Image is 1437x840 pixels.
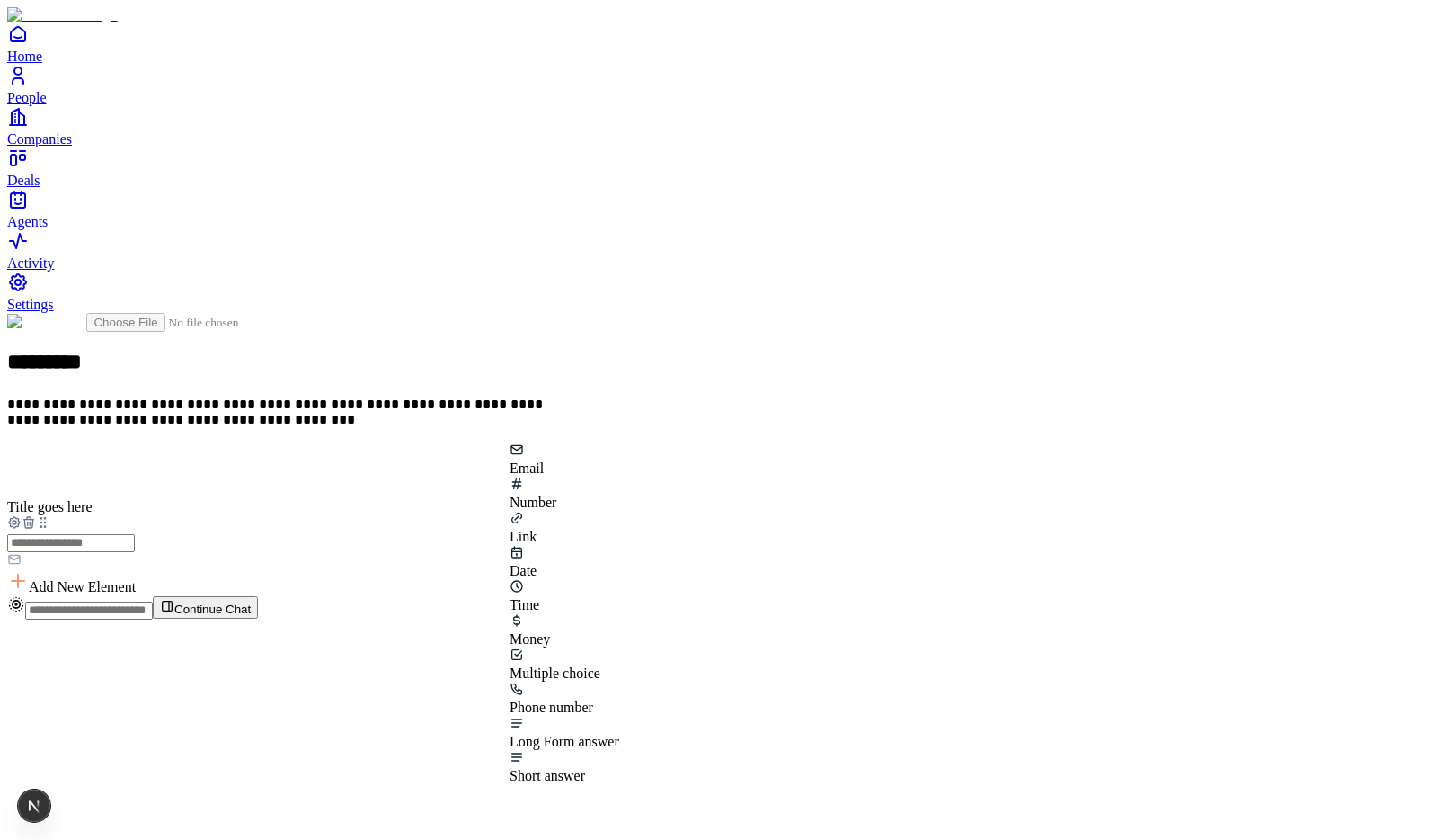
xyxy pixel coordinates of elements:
a: Home [7,23,1430,64]
div: Short answer [510,768,619,784]
a: Deals [7,147,1430,188]
div: Continue Chat [7,595,1430,620]
div: Long Form answer [510,716,619,750]
div: Email [510,460,619,477]
span: Agents [7,214,48,229]
img: Item Brain Logo [7,7,118,23]
span: Continue Chat [174,603,251,616]
span: Activity [7,255,54,271]
div: Short answer [510,750,619,784]
button: Continue Chat [153,596,258,619]
span: Settings [7,297,54,312]
img: Form Logo [7,314,86,330]
div: Phone number [510,700,619,716]
a: Settings [7,272,1430,312]
div: Title goes here [7,499,1430,515]
span: Deals [7,173,40,188]
a: Companies [7,106,1430,147]
div: Money [510,613,619,648]
div: Multiple choice [510,666,619,682]
div: Multiple choice [510,648,619,682]
div: Phone number [510,682,619,716]
div: Link [510,529,619,545]
span: Home [7,49,42,64]
span: Companies [7,131,72,147]
div: Email [510,442,619,477]
div: Number [510,477,619,511]
div: Link [510,511,619,545]
div: Time [510,597,619,613]
a: Activity [7,230,1430,271]
a: People [7,65,1430,105]
span: Add New Element [29,579,136,594]
a: Agents [7,189,1430,229]
div: Date [510,545,619,579]
div: Number [510,495,619,511]
span: People [7,90,47,105]
div: Money [510,631,619,648]
div: Long Form answer [510,734,619,750]
div: Date [510,563,619,579]
div: Time [510,579,619,613]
